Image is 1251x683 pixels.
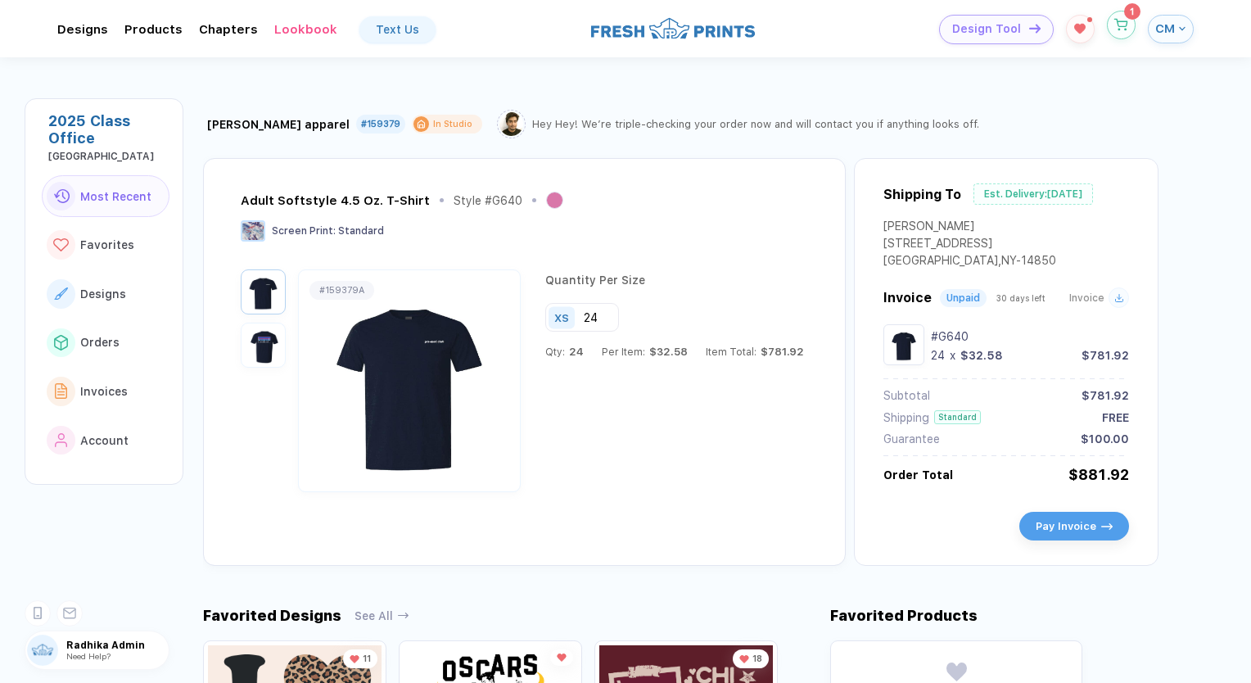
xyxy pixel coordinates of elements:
div: Standard [934,410,981,424]
div: [PERSON_NAME] [883,219,1056,237]
div: Abilene Christian University [48,151,169,162]
span: $781.92 [756,346,804,358]
span: Invoices [80,385,128,398]
button: link to iconAccount [42,419,169,462]
div: [PERSON_NAME] apparel [207,118,350,131]
span: Designs [80,287,126,301]
span: Pay Invoice [1036,520,1096,532]
div: Favorited Designs [203,607,341,624]
span: 30 days left [996,293,1046,303]
div: ChaptersToggle dropdown menu chapters [199,22,258,37]
div: ProductsToggle dropdown menu [124,22,183,37]
div: 24 [931,349,945,362]
img: link to icon [53,238,69,252]
img: Tariq.png [499,112,523,136]
div: [GEOGRAPHIC_DATA] , NY - 14850 [883,254,1056,271]
a: Text Us [359,16,436,43]
div: x [948,349,957,362]
div: $781.92 [1082,349,1129,362]
div: DesignsToggle dropdown menu [57,22,108,37]
button: link to iconOrders [42,322,169,364]
div: # 159379A [319,285,364,296]
div: Lookbook [274,22,337,37]
div: Shipping [883,411,929,424]
img: 1756736923584ylzuc_nt_front.png [303,285,516,477]
img: Screen Print [241,220,265,242]
div: LookbookToggle dropdown menu chapters [274,22,337,37]
div: 18 [733,649,769,668]
span: 11 [363,654,371,664]
div: $881.92 [1068,466,1129,483]
img: icon [1101,523,1113,530]
button: Pay Invoiceicon [1019,512,1129,541]
img: 1756736923584ylzuc_nt_front.png [887,328,920,361]
div: $100.00 [1081,432,1129,446]
div: #159379 [361,119,400,129]
span: Need Help? [66,651,111,661]
img: icon [1029,24,1041,33]
span: Account [80,434,129,447]
div: Favorited Products [830,607,978,624]
span: Invoice [883,290,932,305]
button: link to iconDesigns [42,273,169,315]
div: Adult Softstyle 4.5 Oz. T-Shirt [241,193,430,208]
div: Guarantee [883,432,940,446]
div: Est. Delivery: [DATE] [973,183,1093,205]
div: Order Total [883,468,953,482]
span: Screen Print : [272,225,336,237]
div: #G640 [931,330,1129,343]
span: 1 [1130,7,1134,16]
div: Item Total: [706,346,804,358]
img: 1756736923584ylzuc_nt_front.png [245,274,282,310]
div: Shipping To [883,187,961,202]
button: See All [355,609,409,622]
button: link to iconFavorites [42,224,169,266]
div: In Studio [433,118,472,130]
span: Invoice [1069,292,1104,304]
div: Unpaid [946,292,980,304]
div: [STREET_ADDRESS] [883,237,1056,254]
span: $32.58 [645,346,688,358]
span: Favorites [80,238,134,251]
div: Style # G640 [454,194,522,207]
img: user profile [27,635,58,666]
div: Quantity Per Size [545,274,804,303]
span: Orders [80,336,120,349]
img: link to icon [54,287,68,300]
span: Standard [338,225,384,237]
div: 11 [343,649,377,668]
span: 18 [752,654,762,664]
img: link to icon [53,189,70,203]
sup: 1 [1087,17,1092,22]
span: CM [1155,21,1175,36]
span: Design Tool [952,22,1021,36]
div: Subtotal [883,389,930,402]
span: Most Recent [80,190,151,203]
div: Per Item: [602,346,688,358]
div: $781.92 [1082,389,1129,402]
span: Radhika Admin [66,640,169,651]
span: See All [355,609,393,622]
button: link to iconMost Recent [42,175,169,218]
div: 2025 Class Office [48,112,169,147]
button: CM [1148,15,1194,43]
sup: 1 [1124,3,1140,20]
span: 24 [565,346,584,358]
div: Hey Hey! We’re triple-checking your order now and will contact you if anything looks off. [532,118,979,130]
img: link to icon [54,335,68,350]
img: link to icon [55,433,68,448]
div: $32.58 [960,349,1003,362]
div: Text Us [376,23,419,36]
div: XS [554,311,569,323]
button: Design Toolicon [939,15,1054,44]
img: 1756736923584yzrdz_nt_back.png [245,327,282,364]
img: logo [591,16,755,41]
button: link to iconInvoices [42,370,169,413]
div: FREE [1102,411,1129,424]
div: Qty: [545,346,584,358]
img: link to icon [55,383,68,399]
